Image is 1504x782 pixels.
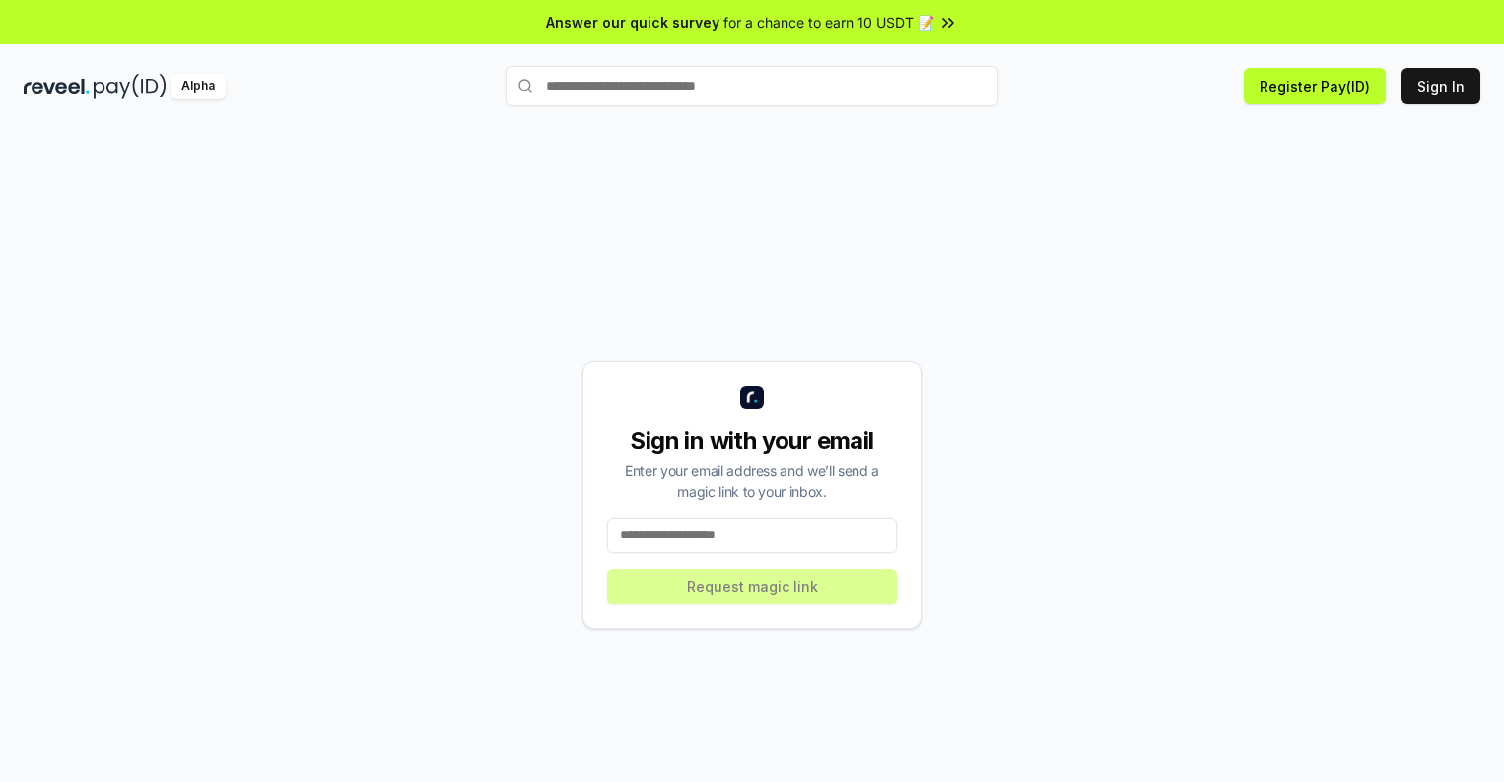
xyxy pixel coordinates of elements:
img: reveel_dark [24,74,90,99]
img: pay_id [94,74,167,99]
button: Register Pay(ID) [1244,68,1386,104]
div: Alpha [171,74,226,99]
button: Sign In [1401,68,1480,104]
span: Answer our quick survey [546,12,719,33]
span: for a chance to earn 10 USDT 📝 [723,12,934,33]
div: Sign in with your email [607,425,897,457]
div: Enter your email address and we’ll send a magic link to your inbox. [607,461,897,502]
img: logo_small [740,386,764,409]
